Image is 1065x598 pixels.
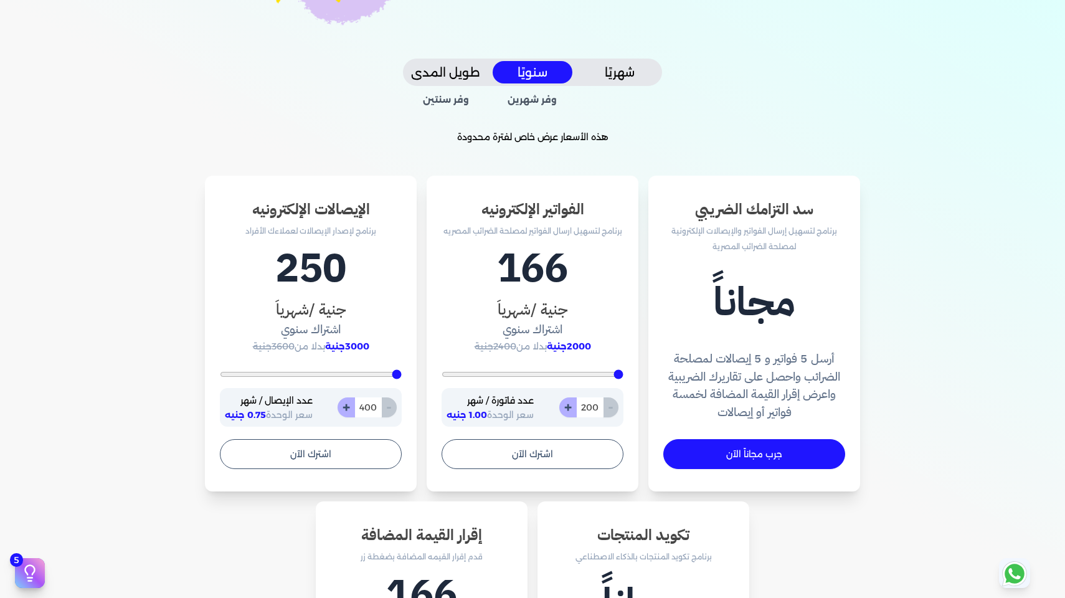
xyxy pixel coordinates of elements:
[576,397,603,417] input: 0
[225,409,313,420] span: سعر الوحدة
[15,558,45,588] button: 5
[10,553,23,567] span: 5
[338,397,355,417] button: +
[442,239,623,298] h1: 166
[220,239,402,298] h1: 250
[475,341,516,352] span: 2400جنية
[493,61,572,84] button: سنويًا
[331,524,513,546] h3: إقرار القيمة المضافة
[663,272,845,332] h1: مجاناً
[547,341,591,352] span: 2000جنية
[552,549,734,565] p: برنامج تكويد المنتجات بالذكاء الاصطناعي
[442,321,623,339] h4: اشتراك سنوي
[442,298,623,321] h3: جنية /شهرياَ
[447,393,534,409] p: عدد فاتورة / شهر
[663,350,845,422] h4: أرسل 5 فواتير و 5 إيصالات لمصلحة الضرائب واحصل على تقاريرك الضريبية واعرض إقرار القيمة المضافة لخ...
[405,61,485,84] button: طويل المدى
[559,397,577,417] button: +
[492,93,574,107] span: وفر شهرين
[225,409,266,420] span: 0.75 جنيه
[225,393,313,409] p: عدد الإيصال / شهر
[220,439,402,469] button: اشترك الآن
[325,341,369,352] span: 3000جنية
[447,409,487,420] span: 1.00 جنيه
[663,439,845,469] a: جرب مجاناً الآن
[552,524,734,546] h3: تكويد المنتجات
[663,198,845,221] h3: سد التزامك الضريبي
[442,198,623,221] h3: الفواتير الإلكترونيه
[220,298,402,321] h3: جنية /شهرياَ
[220,223,402,239] p: برنامج لإصدار الإيصالات لعملاءك الأفراد
[331,549,513,565] p: قدم إقرار القيمه المضافة بضغطة زر
[580,61,660,84] button: شهريًا
[442,339,623,355] p: بدلا من
[442,439,623,469] button: اشترك الآن
[663,223,845,255] p: برنامج لتسهيل إرسال الفواتير والإيصالات الإلكترونية لمصلحة الضرائب المصرية
[220,198,402,221] h3: الإيصالات الإلكترونيه
[220,321,402,339] h4: اشتراك سنوي
[442,223,623,239] p: برنامج لتسهيل ارسال الفواتير لمصلحة الضرائب المصريه
[64,130,1001,146] p: هذه الأسعار عرض خاص لفترة محدودة
[405,93,487,107] span: وفر سنتين
[354,397,382,417] input: 0
[447,409,534,420] span: سعر الوحدة
[220,339,402,355] p: بدلا من
[253,341,295,352] span: 3600جنية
